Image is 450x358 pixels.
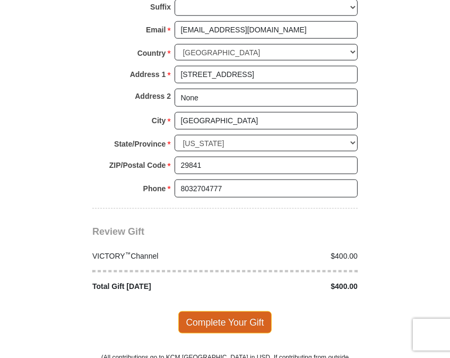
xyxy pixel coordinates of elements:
[135,89,171,104] strong: Address 2
[114,137,166,151] strong: State/Province
[137,46,166,61] strong: Country
[146,22,166,37] strong: Email
[92,226,144,237] span: Review Gift
[152,113,166,128] strong: City
[109,158,166,173] strong: ZIP/Postal Code
[125,251,131,257] sup: ™
[87,281,226,292] div: Total Gift [DATE]
[178,311,272,334] span: Complete Your Gift
[225,251,364,262] div: $400.00
[87,251,226,262] div: VICTORY Channel
[130,67,166,82] strong: Address 1
[143,181,166,196] strong: Phone
[225,281,364,292] div: $400.00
